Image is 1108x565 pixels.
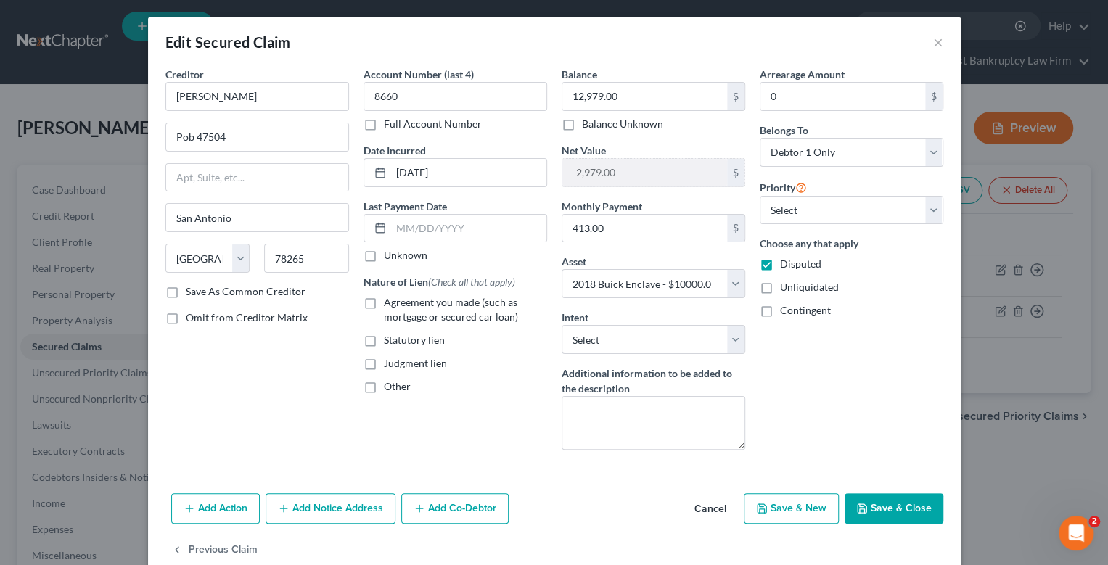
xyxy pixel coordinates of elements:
span: Disputed [780,257,821,270]
label: Additional information to be added to the description [562,366,745,396]
span: Other [384,380,411,392]
button: Save & Close [845,493,943,524]
input: Apt, Suite, etc... [166,164,348,191]
button: Add Notice Address [266,493,395,524]
label: Save As Common Creditor [186,284,305,299]
input: Search creditor by name... [165,82,349,111]
button: × [933,33,943,51]
label: Arrearage Amount [760,67,845,82]
div: $ [727,83,744,110]
span: Belongs To [760,124,808,136]
input: MM/DD/YYYY [391,215,546,242]
span: Creditor [165,68,204,81]
label: Nature of Lien [364,274,515,289]
label: Monthly Payment [562,199,642,214]
label: Full Account Number [384,117,482,131]
span: Unliquidated [780,281,839,293]
input: 0.00 [760,83,925,110]
input: Enter address... [166,123,348,151]
input: 0.00 [562,159,727,186]
button: Save & New [744,493,839,524]
label: Priority [760,178,807,196]
div: Edit Secured Claim [165,32,291,52]
span: Statutory lien [384,334,445,346]
label: Balance [562,67,597,82]
label: Choose any that apply [760,236,943,251]
label: Unknown [384,248,427,263]
div: $ [925,83,943,110]
label: Date Incurred [364,143,426,158]
input: Enter city... [166,204,348,231]
label: Account Number (last 4) [364,67,474,82]
input: 0.00 [562,83,727,110]
span: 2 [1088,516,1100,527]
input: 0.00 [562,215,727,242]
button: Cancel [683,495,738,524]
input: MM/DD/YYYY [391,159,546,186]
span: Judgment lien [384,357,447,369]
div: $ [727,159,744,186]
span: Agreement you made (such as mortgage or secured car loan) [384,296,518,323]
iframe: Intercom live chat [1059,516,1093,550]
button: Add Action [171,493,260,524]
span: Omit from Creditor Matrix [186,311,308,323]
input: XXXX [364,82,547,111]
label: Net Value [562,143,606,158]
label: Intent [562,310,588,325]
span: (Check all that apply) [428,276,515,288]
span: Contingent [780,304,831,316]
label: Balance Unknown [582,117,663,131]
input: Enter zip... [264,244,349,273]
label: Last Payment Date [364,199,447,214]
span: Asset [562,255,586,268]
div: $ [727,215,744,242]
button: Add Co-Debtor [401,493,509,524]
